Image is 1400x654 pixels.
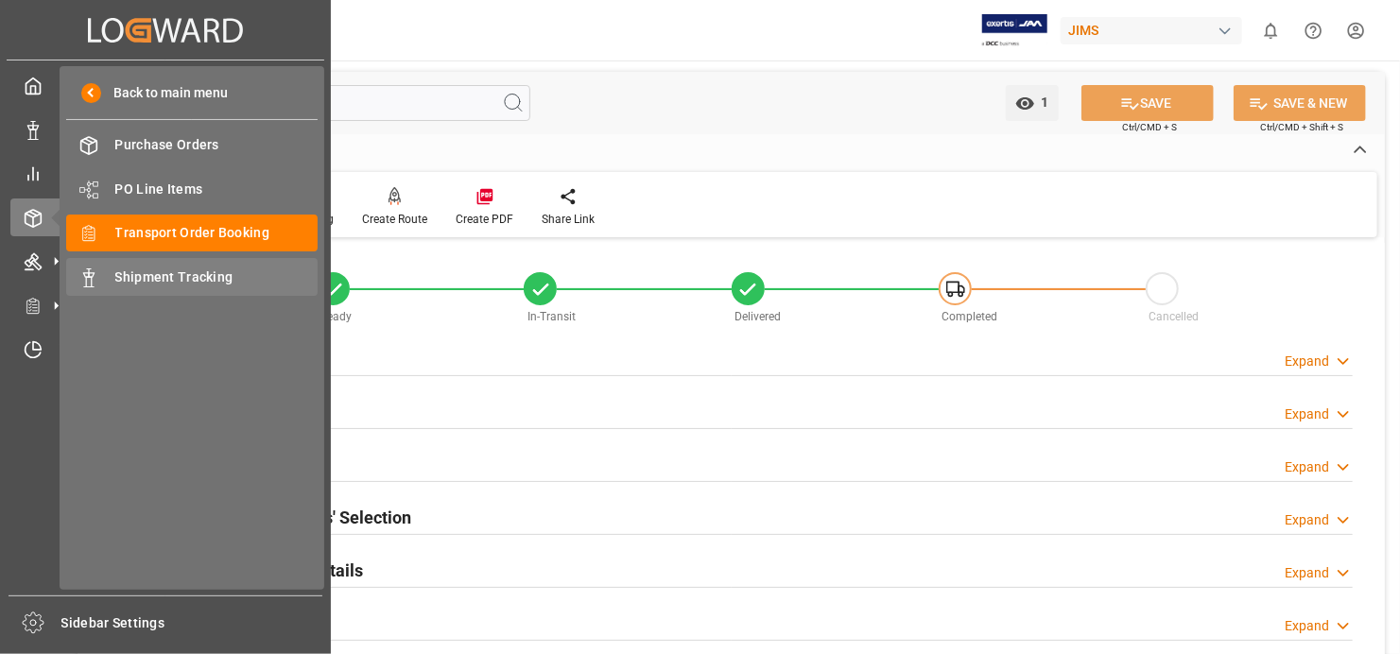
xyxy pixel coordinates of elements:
[1250,9,1292,52] button: show 0 new notifications
[115,135,319,155] span: Purchase Orders
[982,14,1047,47] img: Exertis%20JAM%20-%20Email%20Logo.jpg_1722504956.jpg
[1285,510,1329,530] div: Expand
[1061,17,1242,44] div: JIMS
[1260,120,1343,134] span: Ctrl/CMD + Shift + S
[61,613,323,633] span: Sidebar Settings
[66,215,318,251] a: Transport Order Booking
[1081,85,1214,121] button: SAVE
[1061,12,1250,48] button: JIMS
[942,310,997,323] span: Completed
[1285,457,1329,477] div: Expand
[1035,95,1049,110] span: 1
[735,310,781,323] span: Delivered
[66,258,318,295] a: Shipment Tracking
[66,127,318,163] a: Purchase Orders
[10,331,320,368] a: Timeslot Management V2
[1285,563,1329,583] div: Expand
[101,83,229,103] span: Back to main menu
[1149,310,1199,323] span: Cancelled
[1285,616,1329,636] div: Expand
[1285,404,1329,424] div: Expand
[1006,85,1059,121] button: open menu
[10,67,320,104] a: My Cockpit
[115,223,319,243] span: Transport Order Booking
[1292,9,1335,52] button: Help Center
[362,211,427,228] div: Create Route
[10,155,320,192] a: My Reports
[542,211,595,228] div: Share Link
[115,267,319,287] span: Shipment Tracking
[456,211,513,228] div: Create PDF
[527,310,576,323] span: In-Transit
[10,111,320,147] a: Data Management
[66,170,318,207] a: PO Line Items
[1285,352,1329,371] div: Expand
[1122,120,1177,134] span: Ctrl/CMD + S
[115,180,319,199] span: PO Line Items
[320,310,352,323] span: Ready
[1234,85,1366,121] button: SAVE & NEW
